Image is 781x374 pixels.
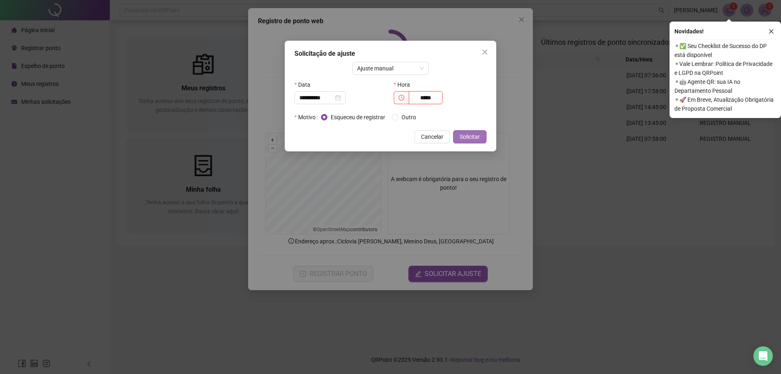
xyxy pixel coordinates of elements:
div: Open Intercom Messenger [753,346,773,366]
span: close [768,28,774,34]
button: Close [478,46,491,59]
span: Ajuste manual [357,62,424,74]
span: Outro [398,113,419,122]
span: close [482,49,488,55]
span: Cancelar [421,132,443,141]
div: Solicitação de ajuste [295,49,486,59]
span: Novidades ! [674,27,704,36]
label: Motivo [295,111,321,124]
span: Esqueceu de registrar [327,113,388,122]
span: ⚬ 🤖 Agente QR: sua IA no Departamento Pessoal [674,77,776,95]
span: Solicitar [460,132,480,141]
label: Data [295,78,316,91]
button: Solicitar [453,130,486,143]
label: Hora [394,78,415,91]
span: ⚬ 🚀 Em Breve, Atualização Obrigatória de Proposta Comercial [674,95,776,113]
span: ⚬ Vale Lembrar: Política de Privacidade e LGPD na QRPoint [674,59,776,77]
button: Cancelar [414,130,450,143]
span: ⚬ ✅ Seu Checklist de Sucesso do DP está disponível [674,42,776,59]
span: clock-circle [399,95,404,101]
